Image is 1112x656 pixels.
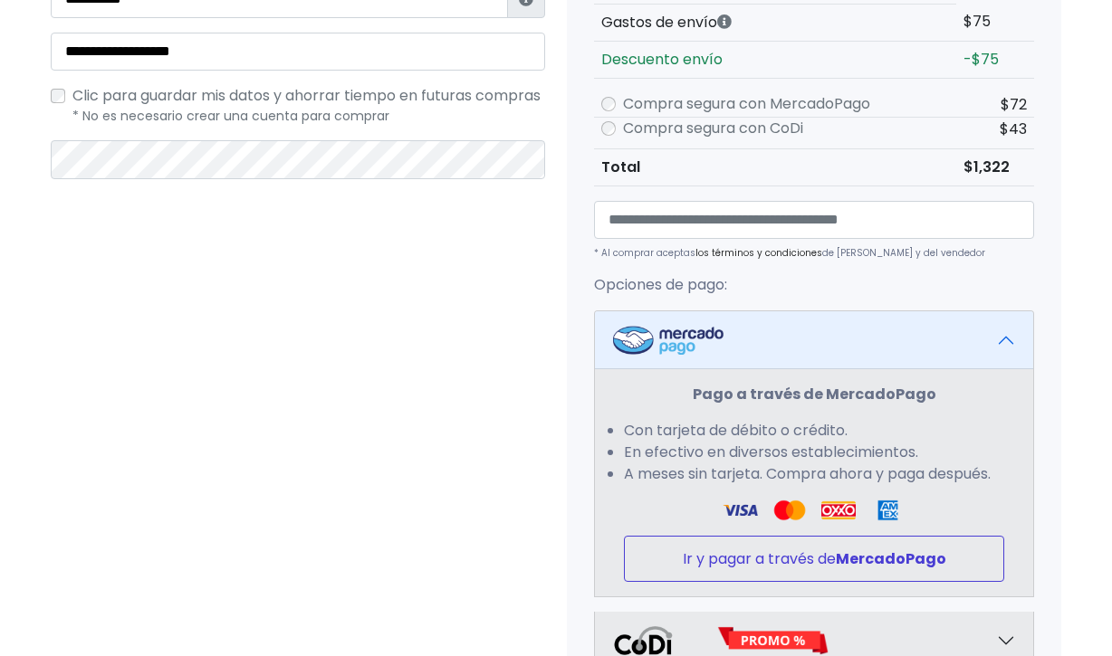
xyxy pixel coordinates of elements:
[1001,94,1027,115] span: $72
[695,246,822,260] a: los términos y condiciones
[623,118,803,139] label: Compra segura con CoDi
[594,274,1034,296] p: Opciones de pago:
[772,499,807,521] img: Visa Logo
[72,107,545,126] p: * No es necesario crear una cuenta para comprar
[613,626,674,655] img: Codi Logo
[956,148,1034,185] td: $1,322
[594,41,956,78] th: Descuento envío
[594,148,956,185] th: Total
[956,4,1034,41] td: $75
[624,536,1004,582] button: Ir y pagar a través deMercadoPago
[594,246,1034,260] p: * Al comprar aceptas de [PERSON_NAME] y del vendedor
[870,499,905,521] img: Amex Logo
[623,93,870,115] label: Compra segura con MercadoPago
[981,49,999,70] span: 75
[821,499,856,521] img: Oxxo Logo
[836,548,946,569] strong: MercadoPago
[72,85,541,106] span: Clic para guardar mis datos y ahorrar tiempo en futuras compras
[624,442,1004,463] li: En efectivo en diversos establecimientos.
[594,4,956,41] th: Gastos de envío
[1000,119,1027,139] span: $43
[624,420,1004,442] li: Con tarjeta de débito o crédito.
[613,326,724,355] img: Mercadopago Logo
[717,626,829,655] img: Promo
[624,463,1004,485] li: A meses sin tarjeta. Compra ahora y paga después.
[693,384,936,404] strong: Pago a través de MercadoPago
[717,14,732,29] i: Los gastos de envío dependen de códigos postales. ¡Te puedes llevar más productos en un solo envío !
[956,41,1034,78] td: -$
[723,499,757,521] img: Visa Logo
